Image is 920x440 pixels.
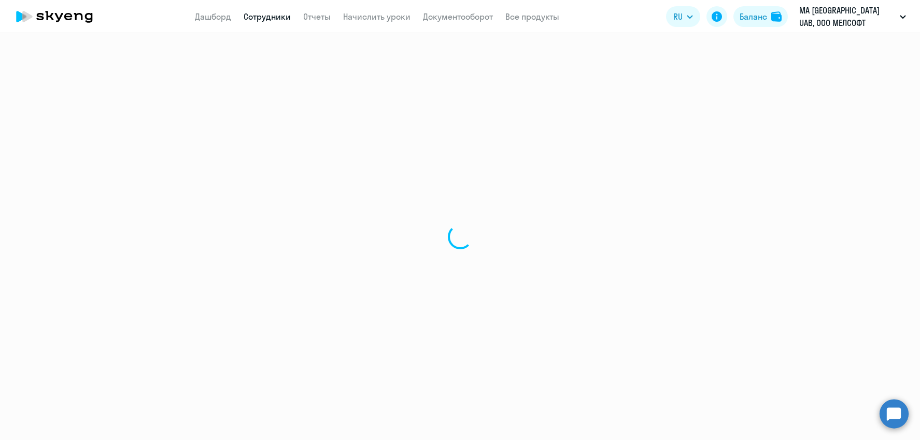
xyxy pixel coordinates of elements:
a: Все продукты [505,11,559,22]
div: Баланс [740,10,767,23]
a: Дашборд [195,11,231,22]
span: RU [673,10,683,23]
img: balance [771,11,782,22]
button: RU [666,6,700,27]
a: Сотрудники [244,11,291,22]
a: Документооборот [423,11,493,22]
button: Балансbalance [733,6,788,27]
button: MA [GEOGRAPHIC_DATA] UAB, ООО МЕЛСОФТ [794,4,911,29]
a: Отчеты [303,11,331,22]
a: Начислить уроки [343,11,411,22]
p: MA [GEOGRAPHIC_DATA] UAB, ООО МЕЛСОФТ [799,4,896,29]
